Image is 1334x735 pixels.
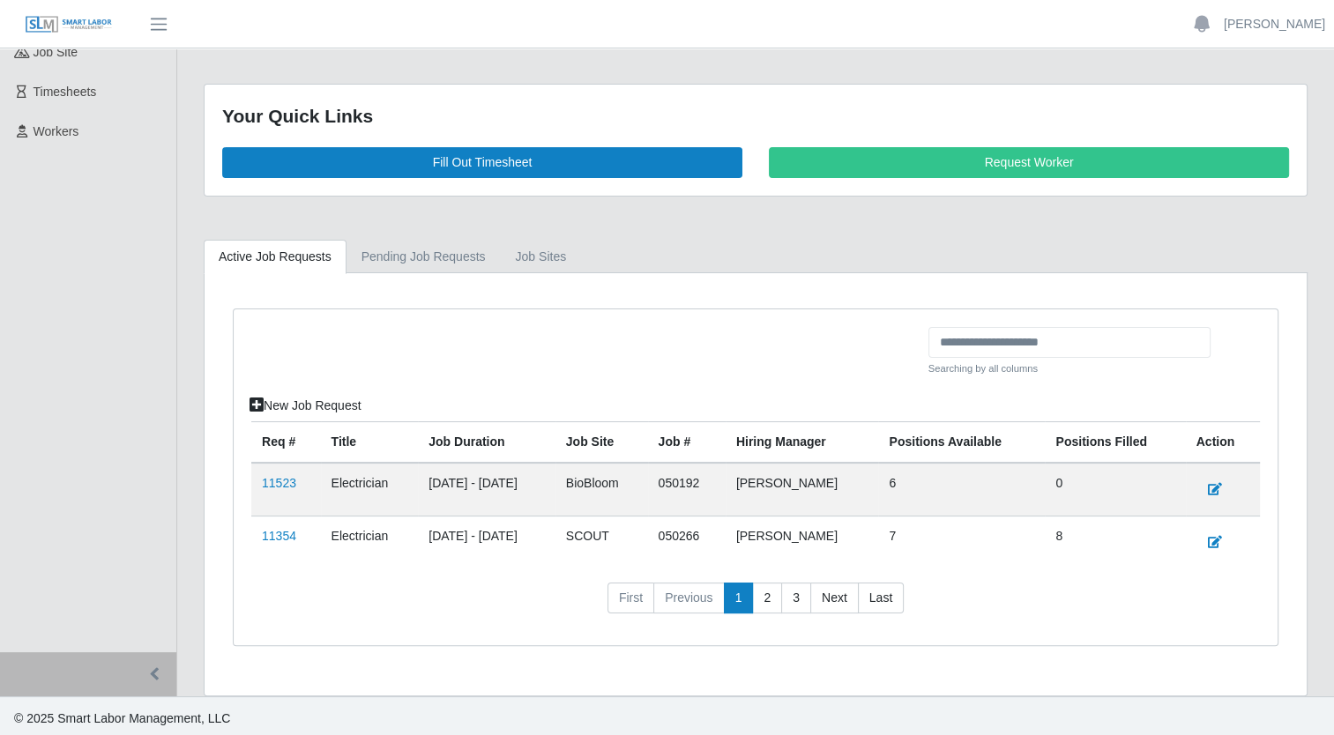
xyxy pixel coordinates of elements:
span: Workers [34,124,79,138]
img: SLM Logo [25,15,113,34]
td: [PERSON_NAME] [726,463,879,516]
td: 7 [878,516,1045,568]
span: job site [34,45,78,59]
td: [DATE] - [DATE] [418,516,555,568]
a: 2 [752,583,782,614]
td: BioBloom [555,463,648,516]
a: 1 [724,583,754,614]
td: 6 [878,463,1045,516]
th: Job Duration [418,421,555,463]
th: Req # [251,421,321,463]
a: job sites [501,240,582,274]
td: SCOUT [555,516,648,568]
a: 3 [781,583,811,614]
th: Hiring Manager [726,421,879,463]
a: New Job Request [238,390,373,421]
a: 11523 [262,476,296,490]
a: 11354 [262,529,296,543]
th: Job # [648,421,726,463]
nav: pagination [251,583,1260,628]
a: Request Worker [769,147,1289,178]
small: Searching by all columns [928,361,1211,376]
span: Timesheets [34,85,97,99]
td: Electrician [321,516,419,568]
td: 050266 [648,516,726,568]
th: Positions Filled [1045,421,1185,463]
th: Action [1186,421,1260,463]
td: Electrician [321,463,419,516]
a: Last [858,583,904,614]
td: 8 [1045,516,1185,568]
td: [PERSON_NAME] [726,516,879,568]
td: 050192 [648,463,726,516]
a: Next [810,583,859,614]
a: Pending Job Requests [347,240,501,274]
td: [DATE] - [DATE] [418,463,555,516]
td: 0 [1045,463,1185,516]
th: job site [555,421,648,463]
a: Active Job Requests [204,240,347,274]
span: © 2025 Smart Labor Management, LLC [14,711,230,725]
th: Title [321,421,419,463]
a: [PERSON_NAME] [1224,15,1325,33]
div: Your Quick Links [222,102,1289,130]
th: Positions Available [878,421,1045,463]
a: Fill Out Timesheet [222,147,742,178]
